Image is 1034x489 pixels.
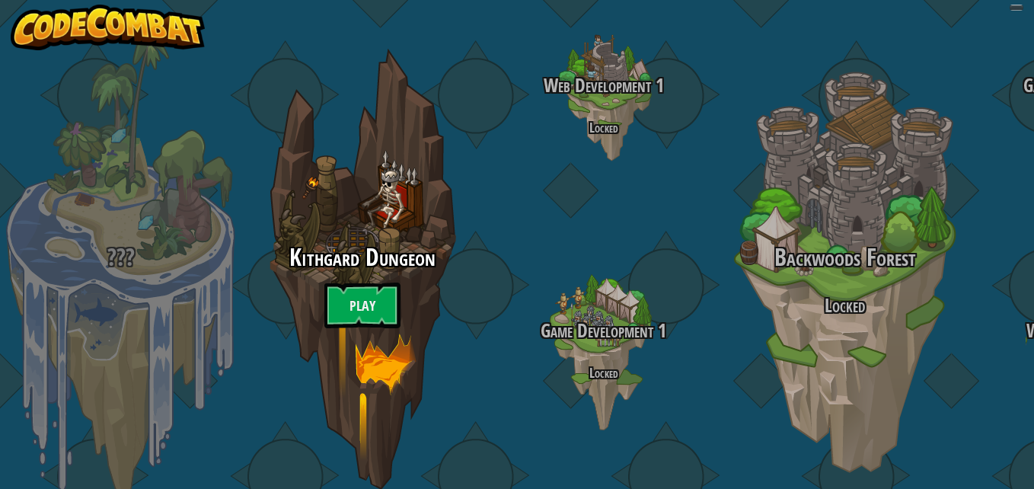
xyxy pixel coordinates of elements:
span: Game Development 1 [541,318,666,344]
span: Kithgard Dungeon [289,241,436,273]
span: Backwoods Forest [774,241,916,273]
span: Web Development 1 [544,72,664,98]
h4: Locked [483,366,724,380]
h3: Locked [724,296,965,316]
img: CodeCombat - Learn how to code by playing a game [11,5,206,50]
a: Play [324,283,401,328]
button: Adjust volume [1010,5,1023,11]
h4: Locked [483,120,724,135]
